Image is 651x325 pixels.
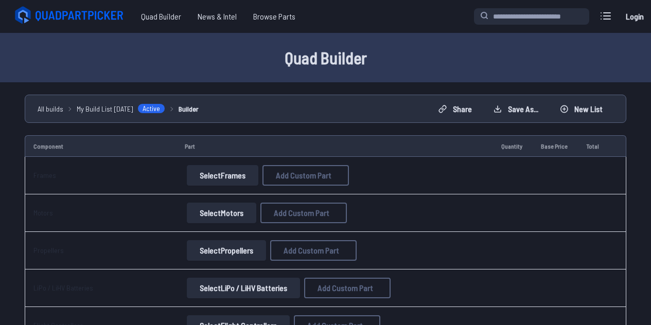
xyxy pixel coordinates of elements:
span: Add Custom Part [274,209,329,217]
span: Add Custom Part [276,171,331,179]
td: Part [177,135,493,157]
button: SelectPropellers [187,240,266,261]
a: Builder [179,103,199,114]
td: Total [578,135,609,157]
a: News & Intel [189,6,245,27]
button: New List [551,101,611,117]
button: SelectMotors [187,203,256,223]
a: SelectFrames [185,165,260,186]
button: Share [430,101,481,117]
button: Add Custom Part [304,278,391,298]
button: SelectLiPo / LiHV Batteries [187,278,300,298]
td: Quantity [493,135,532,157]
a: Quad Builder [133,6,189,27]
button: SelectFrames [187,165,258,186]
button: Save as... [485,101,547,117]
button: Add Custom Part [260,203,347,223]
span: Add Custom Part [284,246,339,255]
h1: Quad Builder [12,45,639,70]
a: Frames [33,171,56,179]
a: Propellers [33,246,64,255]
button: Add Custom Part [262,165,349,186]
span: My Build List [DATE] [77,103,133,114]
a: LiPo / LiHV Batteries [33,283,93,292]
span: Add Custom Part [318,284,373,292]
span: Active [137,103,165,114]
a: Motors [33,208,53,217]
td: Component [25,135,177,157]
a: My Build List [DATE]Active [77,103,165,114]
td: Base Price [533,135,578,157]
a: SelectPropellers [185,240,268,261]
a: Browse Parts [245,6,304,27]
a: SelectLiPo / LiHV Batteries [185,278,302,298]
a: All builds [38,103,63,114]
button: Add Custom Part [270,240,357,261]
a: SelectMotors [185,203,258,223]
a: Login [622,6,647,27]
